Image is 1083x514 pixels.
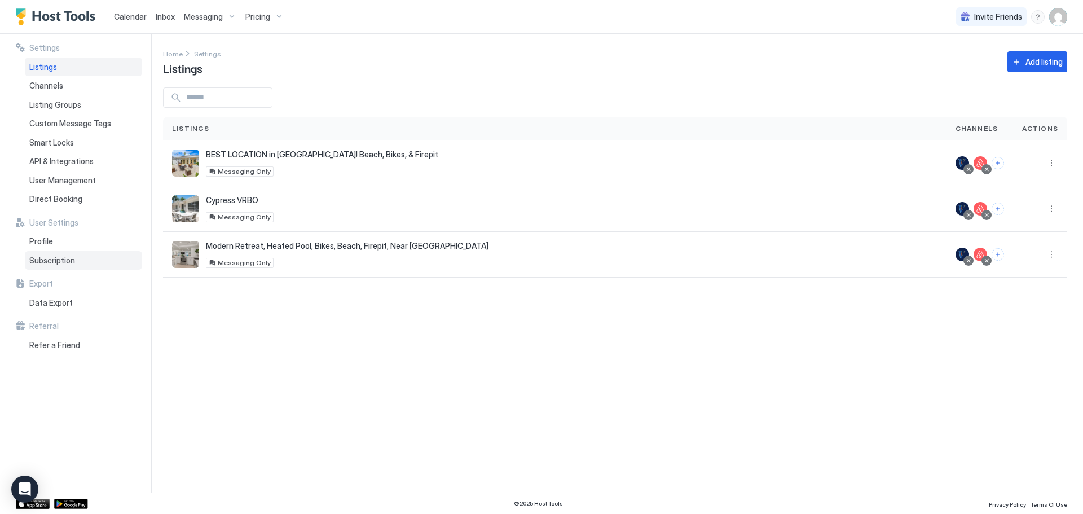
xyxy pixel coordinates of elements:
[29,218,78,228] span: User Settings
[514,500,563,507] span: © 2025 Host Tools
[206,195,258,205] span: Cypress VRBO
[1045,202,1058,216] div: menu
[163,47,183,59] div: Breadcrumb
[114,12,147,21] span: Calendar
[25,336,142,355] a: Refer a Friend
[989,498,1026,509] a: Privacy Policy
[172,124,210,134] span: Listings
[29,340,80,350] span: Refer a Friend
[194,47,221,59] div: Breadcrumb
[29,138,74,148] span: Smart Locks
[184,12,223,22] span: Messaging
[29,321,59,331] span: Referral
[1022,124,1058,134] span: Actions
[29,118,111,129] span: Custom Message Tags
[1049,8,1067,26] div: User profile
[25,293,142,313] a: Data Export
[54,499,88,509] a: Google Play Store
[25,58,142,77] a: Listings
[989,501,1026,508] span: Privacy Policy
[206,241,488,251] span: Modern Retreat, Heated Pool, Bikes, Beach, Firepit, Near [GEOGRAPHIC_DATA]
[163,47,183,59] a: Home
[25,232,142,251] a: Profile
[163,50,183,58] span: Home
[182,88,272,107] input: Input Field
[11,476,38,503] div: Open Intercom Messenger
[1031,501,1067,508] span: Terms Of Use
[1031,10,1045,24] div: menu
[194,50,221,58] span: Settings
[1007,51,1067,72] button: Add listing
[29,156,94,166] span: API & Integrations
[172,150,199,177] div: listing image
[992,203,1004,215] button: Connect channels
[29,279,53,289] span: Export
[194,47,221,59] a: Settings
[25,190,142,209] a: Direct Booking
[1031,498,1067,509] a: Terms Of Use
[29,298,73,308] span: Data Export
[156,11,175,23] a: Inbox
[172,195,199,222] div: listing image
[156,12,175,21] span: Inbox
[25,171,142,190] a: User Management
[29,100,81,110] span: Listing Groups
[206,150,438,160] span: BEST LOCATION in [GEOGRAPHIC_DATA]! Beach, Bikes, & Firepit
[29,194,82,204] span: Direct Booking
[1045,156,1058,170] button: More options
[114,11,147,23] a: Calendar
[25,95,142,115] a: Listing Groups
[29,175,96,186] span: User Management
[25,152,142,171] a: API & Integrations
[25,251,142,270] a: Subscription
[163,59,202,76] span: Listings
[974,12,1022,22] span: Invite Friends
[245,12,270,22] span: Pricing
[25,133,142,152] a: Smart Locks
[992,248,1004,261] button: Connect channels
[172,241,199,268] div: listing image
[1045,248,1058,261] button: More options
[992,157,1004,169] button: Connect channels
[1045,156,1058,170] div: menu
[16,8,100,25] a: Host Tools Logo
[1045,202,1058,216] button: More options
[29,81,63,91] span: Channels
[25,114,142,133] a: Custom Message Tags
[25,76,142,95] a: Channels
[1045,248,1058,261] div: menu
[29,43,60,53] span: Settings
[16,499,50,509] a: App Store
[29,62,57,72] span: Listings
[29,236,53,247] span: Profile
[1025,56,1063,68] div: Add listing
[29,256,75,266] span: Subscription
[956,124,998,134] span: Channels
